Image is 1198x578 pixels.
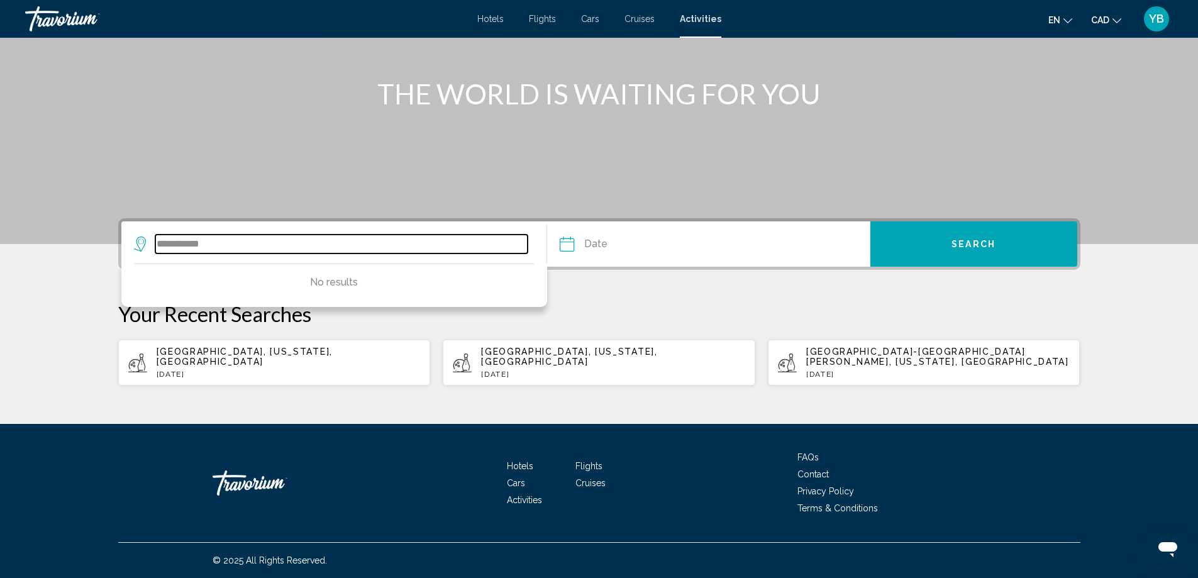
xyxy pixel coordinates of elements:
a: Cars [507,478,525,488]
iframe: Button to launch messaging window [1148,528,1188,568]
span: Search [951,240,996,250]
p: [DATE] [157,370,421,379]
div: Search widget [121,221,1077,267]
button: Change language [1048,11,1072,29]
span: CAD [1091,15,1109,25]
a: Hotels [507,461,533,471]
button: Change currency [1091,11,1121,29]
span: [GEOGRAPHIC_DATA]-[GEOGRAPHIC_DATA][PERSON_NAME], [US_STATE], [GEOGRAPHIC_DATA] [806,347,1069,367]
p: No results [134,274,535,291]
span: YB [1149,13,1164,25]
button: [GEOGRAPHIC_DATA], [US_STATE], [GEOGRAPHIC_DATA][DATE] [443,339,755,386]
a: Contact [797,469,829,479]
p: [DATE] [806,370,1070,379]
a: Privacy Policy [797,486,854,496]
p: Your Recent Searches [118,301,1080,326]
a: Hotels [477,14,504,24]
a: Cruises [575,478,606,488]
span: © 2025 All Rights Reserved. [213,555,327,565]
a: Flights [575,461,602,471]
a: Terms & Conditions [797,503,878,513]
button: Search [870,221,1077,267]
button: User Menu [1140,6,1173,32]
a: Travorium [25,6,465,31]
a: Activities [507,495,542,505]
span: [GEOGRAPHIC_DATA], [US_STATE], [GEOGRAPHIC_DATA] [481,347,657,367]
a: Cars [581,14,599,24]
a: Cruises [624,14,655,24]
button: [GEOGRAPHIC_DATA]-[GEOGRAPHIC_DATA][PERSON_NAME], [US_STATE], [GEOGRAPHIC_DATA][DATE] [768,339,1080,386]
h1: THE WORLD IS WAITING FOR YOU [363,77,835,110]
span: [GEOGRAPHIC_DATA], [US_STATE], [GEOGRAPHIC_DATA] [157,347,333,367]
a: Activities [680,14,721,24]
button: Date [560,221,869,267]
a: Travorium [213,464,338,502]
a: Flights [529,14,556,24]
a: FAQs [797,452,819,462]
p: [DATE] [481,370,745,379]
span: en [1048,15,1060,25]
button: [GEOGRAPHIC_DATA], [US_STATE], [GEOGRAPHIC_DATA][DATE] [118,339,431,386]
